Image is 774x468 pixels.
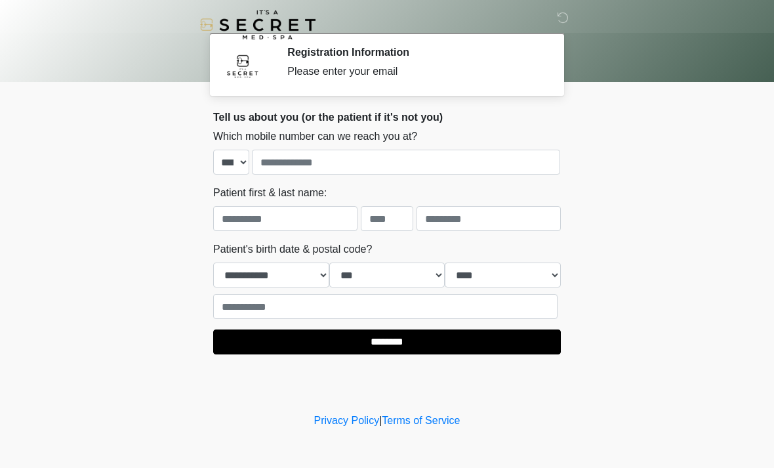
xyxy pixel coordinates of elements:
[379,415,382,426] a: |
[287,46,541,58] h2: Registration Information
[382,415,460,426] a: Terms of Service
[213,111,561,123] h2: Tell us about you (or the patient if it's not you)
[213,242,372,257] label: Patient's birth date & postal code?
[223,46,262,85] img: Agent Avatar
[314,415,380,426] a: Privacy Policy
[200,10,316,39] img: It's A Secret Med Spa Logo
[287,64,541,79] div: Please enter your email
[213,129,417,144] label: Which mobile number can we reach you at?
[213,185,327,201] label: Patient first & last name:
